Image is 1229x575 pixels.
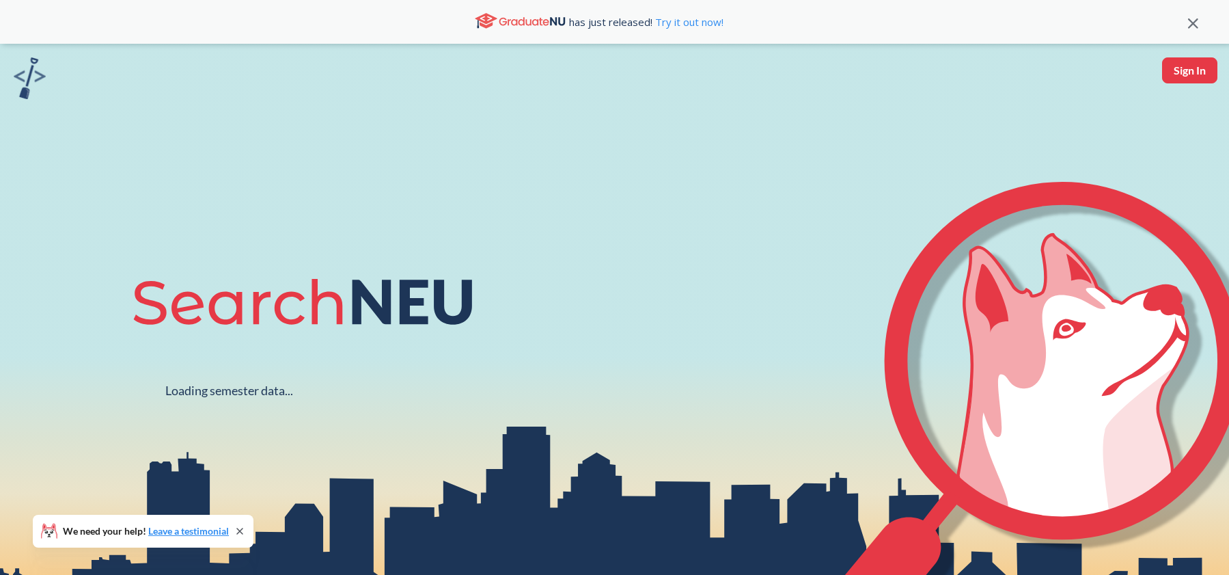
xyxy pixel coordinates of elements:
a: Leave a testimonial [148,525,229,537]
a: sandbox logo [14,57,46,103]
span: has just released! [569,14,723,29]
a: Try it out now! [652,15,723,29]
div: Loading semester data... [165,383,293,399]
button: Sign In [1162,57,1217,83]
img: sandbox logo [14,57,46,99]
span: We need your help! [63,526,229,536]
